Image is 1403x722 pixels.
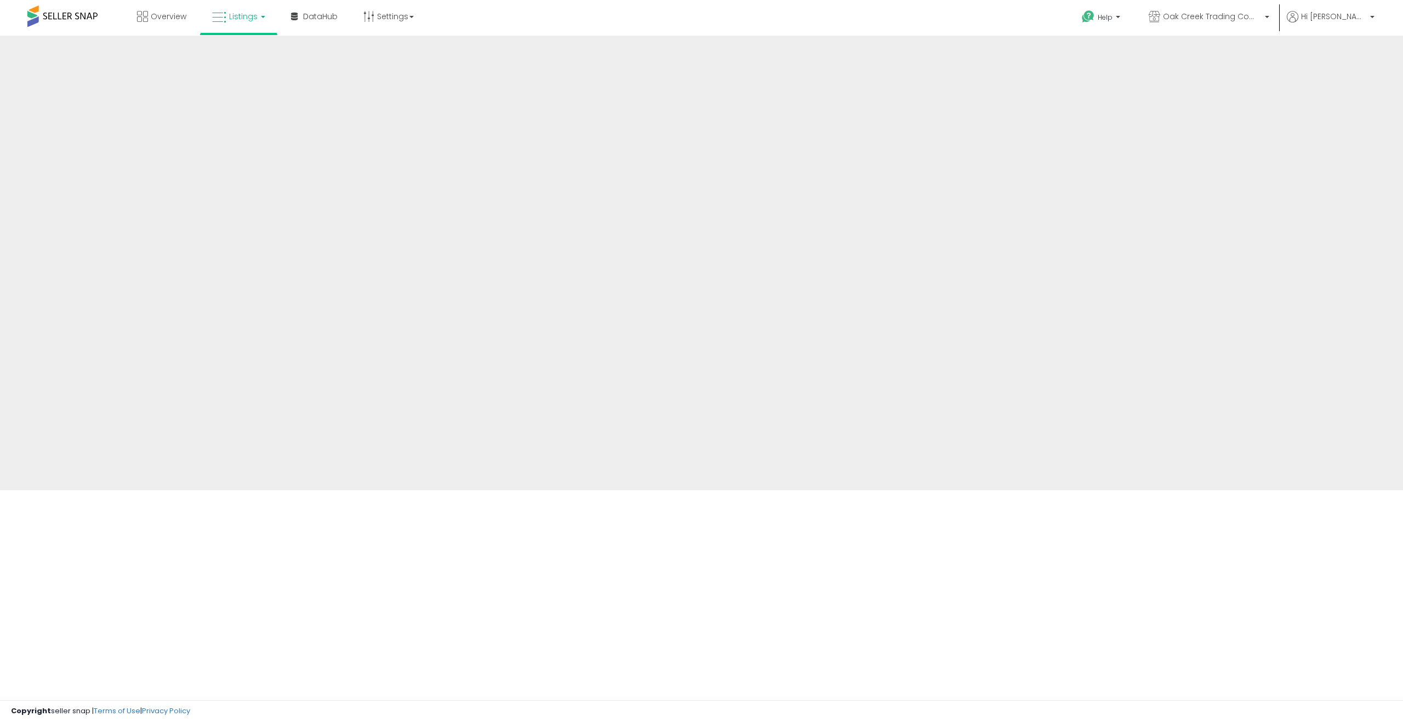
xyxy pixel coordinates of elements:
[1073,2,1131,36] a: Help
[1287,11,1375,36] a: Hi [PERSON_NAME]
[1163,11,1262,22] span: Oak Creek Trading Company US
[151,11,186,22] span: Overview
[1098,13,1113,22] span: Help
[303,11,338,22] span: DataHub
[1081,10,1095,24] i: Get Help
[229,11,258,22] span: Listings
[1301,11,1367,22] span: Hi [PERSON_NAME]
